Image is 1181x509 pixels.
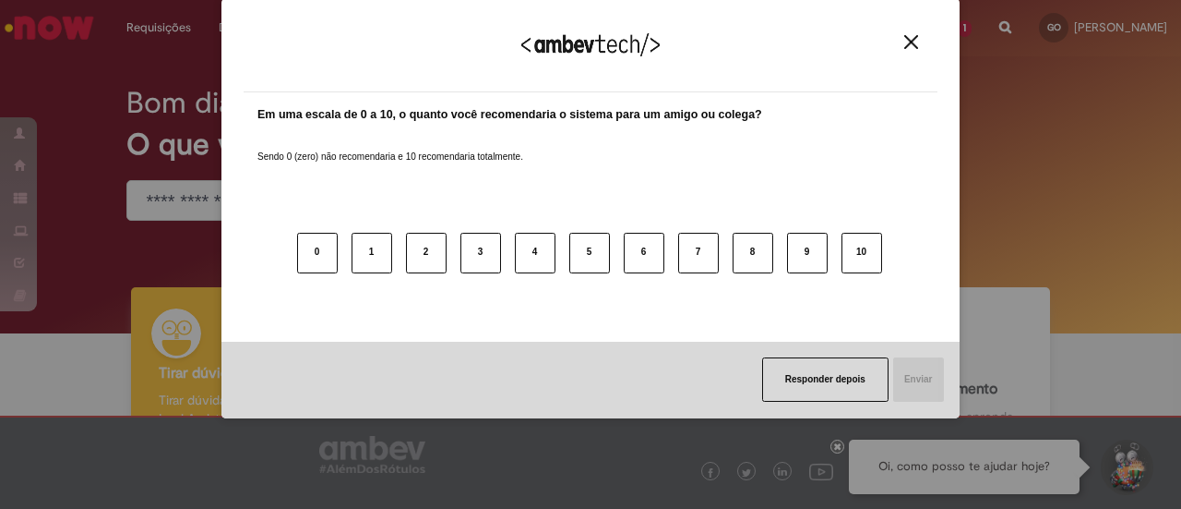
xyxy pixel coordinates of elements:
button: 2 [406,233,447,273]
button: 0 [297,233,338,273]
img: Close [904,35,918,49]
button: 5 [569,233,610,273]
label: Sendo 0 (zero) não recomendaria e 10 recomendaria totalmente. [257,128,523,164]
button: 10 [841,233,882,273]
button: 9 [787,233,828,273]
button: 6 [624,233,664,273]
button: Close [899,34,924,50]
button: 3 [460,233,501,273]
button: 4 [515,233,555,273]
button: 7 [678,233,719,273]
button: Responder depois [762,358,889,402]
img: Logo Ambevtech [521,33,660,56]
button: 1 [352,233,392,273]
label: Em uma escala de 0 a 10, o quanto você recomendaria o sistema para um amigo ou colega? [257,106,762,124]
button: 8 [733,233,773,273]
